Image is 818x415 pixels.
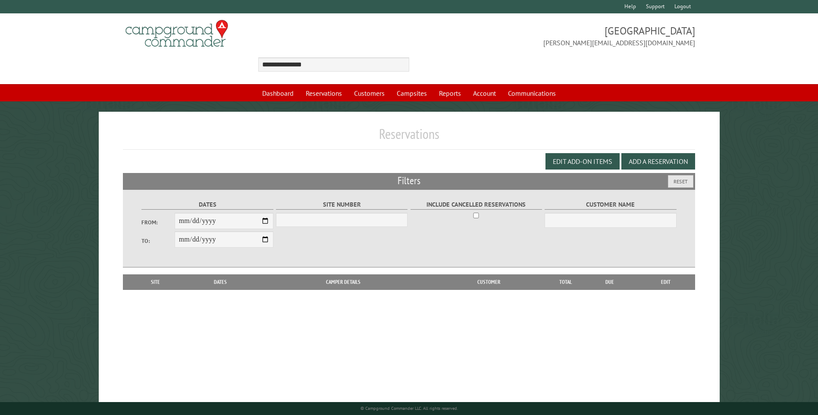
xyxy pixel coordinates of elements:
[276,200,407,210] label: Site Number
[257,85,299,101] a: Dashboard
[637,274,695,290] th: Edit
[123,126,695,149] h1: Reservations
[127,274,183,290] th: Site
[429,274,548,290] th: Customer
[434,85,466,101] a: Reports
[184,274,257,290] th: Dates
[301,85,347,101] a: Reservations
[123,173,695,189] h2: Filters
[141,200,273,210] label: Dates
[583,274,637,290] th: Due
[392,85,432,101] a: Campsites
[503,85,561,101] a: Communications
[545,153,620,170] button: Edit Add-on Items
[545,200,676,210] label: Customer Name
[548,274,583,290] th: Total
[123,17,231,50] img: Campground Commander
[468,85,501,101] a: Account
[621,153,695,170] button: Add a Reservation
[411,200,542,210] label: Include Cancelled Reservations
[668,175,693,188] button: Reset
[360,406,458,411] small: © Campground Commander LLC. All rights reserved.
[349,85,390,101] a: Customers
[141,237,174,245] label: To:
[409,24,695,48] span: [GEOGRAPHIC_DATA] [PERSON_NAME][EMAIL_ADDRESS][DOMAIN_NAME]
[257,274,429,290] th: Camper Details
[141,218,174,226] label: From:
